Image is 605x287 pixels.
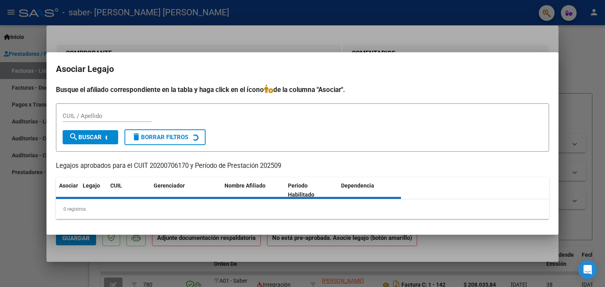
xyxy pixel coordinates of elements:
[83,182,100,189] span: Legajo
[110,182,122,189] span: CUIL
[59,182,78,189] span: Asociar
[56,161,549,171] p: Legajos aprobados para el CUIT 20200706170 y Período de Prestación 202509
[56,85,549,95] h4: Busque el afiliado correspondiente en la tabla y haga click en el ícono de la columna "Asociar".
[285,177,338,203] datatable-header-cell: Periodo Habilitado
[132,134,188,141] span: Borrar Filtros
[341,182,374,189] span: Dependencia
[56,199,549,219] div: 0 registros
[150,177,221,203] datatable-header-cell: Gerenciador
[63,130,118,144] button: Buscar
[578,260,597,279] div: Open Intercom Messenger
[225,182,265,189] span: Nombre Afiliado
[124,129,206,145] button: Borrar Filtros
[288,182,314,198] span: Periodo Habilitado
[338,177,401,203] datatable-header-cell: Dependencia
[154,182,185,189] span: Gerenciador
[132,132,141,142] mat-icon: delete
[221,177,285,203] datatable-header-cell: Nombre Afiliado
[56,62,549,77] h2: Asociar Legajo
[80,177,107,203] datatable-header-cell: Legajo
[107,177,150,203] datatable-header-cell: CUIL
[69,134,102,141] span: Buscar
[56,177,80,203] datatable-header-cell: Asociar
[69,132,78,142] mat-icon: search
